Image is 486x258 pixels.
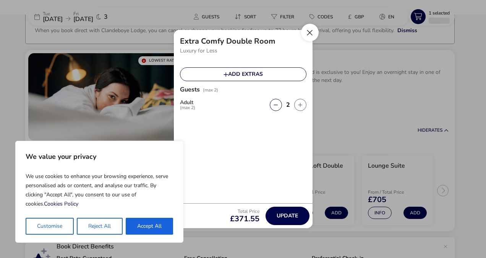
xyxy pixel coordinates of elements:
h2: Guests [180,85,200,103]
h2: Extra Comfy Double Room [180,36,275,46]
button: Customise [26,218,74,235]
div: We value your privacy [15,141,183,243]
p: Luxury for Less [180,45,306,57]
p: We value your privacy [26,149,173,164]
span: Update [277,213,298,219]
p: Total Price [230,209,259,214]
button: Close [301,24,319,41]
button: Add extras [180,67,306,81]
span: (max 2) [203,87,218,93]
a: Cookies Policy [44,200,78,207]
button: Update [266,207,309,225]
span: £371.55 [230,215,259,223]
button: Accept All [126,218,173,235]
span: (max 2) [180,105,195,110]
button: Reject All [77,218,122,235]
p: We use cookies to enhance your browsing experience, serve personalised ads or content, and analys... [26,169,173,212]
label: Adult [180,100,201,110]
